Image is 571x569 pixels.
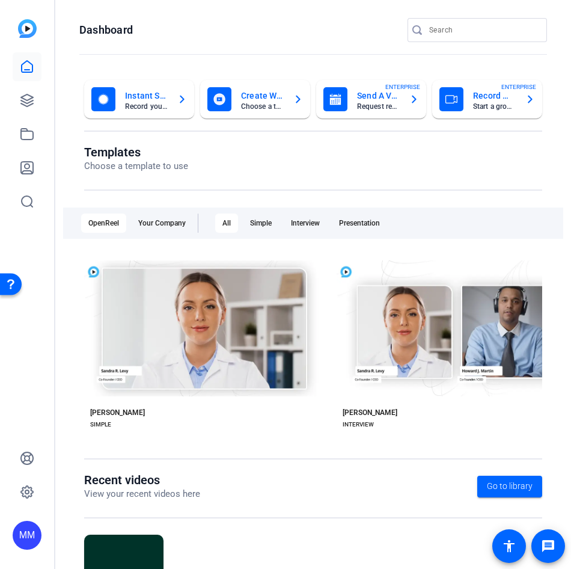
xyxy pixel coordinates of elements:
[385,82,420,91] span: ENTERPRISE
[473,88,516,103] mat-card-title: Record With Others
[357,103,400,110] mat-card-subtitle: Request recordings from anyone, anywhere
[432,80,542,118] button: Record With OthersStart a group recording sessionENTERPRISE
[501,82,536,91] span: ENTERPRISE
[243,214,279,233] div: Simple
[79,23,133,37] h1: Dashboard
[473,103,516,110] mat-card-subtitle: Start a group recording session
[316,80,426,118] button: Send A Video RequestRequest recordings from anyone, anywhereENTERPRISE
[241,103,284,110] mat-card-subtitle: Choose a template to get started
[81,214,126,233] div: OpenReel
[84,80,194,118] button: Instant Self RecordRecord yourself or your screen
[241,88,284,103] mat-card-title: Create With A Template
[477,476,542,497] a: Go to library
[357,88,400,103] mat-card-title: Send A Video Request
[332,214,387,233] div: Presentation
[84,473,200,487] h1: Recent videos
[84,145,188,159] h1: Templates
[215,214,238,233] div: All
[541,539,555,553] mat-icon: message
[200,80,310,118] button: Create With A TemplateChoose a template to get started
[284,214,327,233] div: Interview
[487,480,533,493] span: Go to library
[343,420,374,429] div: INTERVIEW
[13,521,41,550] div: MM
[84,487,200,501] p: View your recent videos here
[131,214,193,233] div: Your Company
[90,408,145,417] div: [PERSON_NAME]
[343,408,397,417] div: [PERSON_NAME]
[84,159,188,173] p: Choose a template to use
[502,539,516,553] mat-icon: accessibility
[125,88,168,103] mat-card-title: Instant Self Record
[429,23,537,37] input: Search
[18,19,37,38] img: blue-gradient.svg
[90,420,111,429] div: SIMPLE
[125,103,168,110] mat-card-subtitle: Record yourself or your screen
